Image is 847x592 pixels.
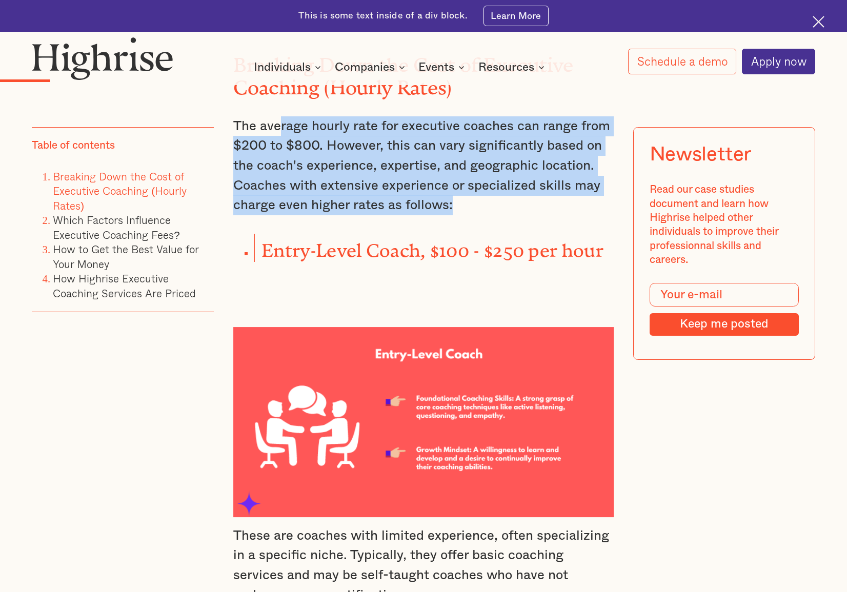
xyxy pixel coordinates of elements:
[233,116,614,216] p: The average hourly rate for executive coaches can range from $200 to $800. However, this can vary...
[298,10,467,23] div: This is some text inside of a div block.
[335,61,408,73] div: Companies
[650,313,799,335] input: Keep me posted
[478,61,548,73] div: Resources
[53,168,187,213] a: Breaking Down the Cost of Executive Coaching (Hourly Rates)
[650,182,799,267] div: Read our case studies document and learn how Highrise helped other individuals to improve their p...
[650,144,752,167] div: Newsletter
[261,240,603,252] strong: Entry-Level Coach, $100 - $250 per hour
[53,212,179,242] a: Which Factors Influence Executive Coaching Fees?
[813,16,824,28] img: Cross icon
[418,61,454,73] div: Events
[478,61,534,73] div: Resources
[335,61,395,73] div: Companies
[53,241,198,272] a: How to Get the Best Value for Your Money
[32,37,173,79] img: Highrise logo
[254,61,324,73] div: Individuals
[254,61,311,73] div: Individuals
[418,61,468,73] div: Events
[650,282,799,335] form: Modal Form
[742,49,816,74] a: Apply now
[483,6,549,26] a: Learn More
[650,282,799,306] input: Your e-mail
[53,270,196,301] a: How Highrise Executive Coaching Services Are Priced
[32,138,115,152] div: Table of contents
[628,49,737,74] a: Schedule a demo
